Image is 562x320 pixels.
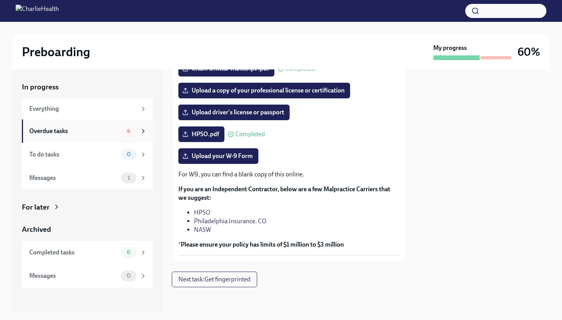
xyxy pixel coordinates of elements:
label: Upload driver's license or passport [178,105,290,120]
a: To do tasks0 [22,143,153,166]
h2: Preboarding [22,44,90,60]
span: Upload your W-9 Form [184,152,253,160]
span: 6 [122,249,135,255]
span: 0 [122,151,135,157]
div: Messages [29,174,118,182]
a: HPSO [194,209,210,216]
strong: My progress [433,44,467,52]
span: Upload driver's license or passport [184,108,284,116]
a: Philadelphia Insurance. CO [194,217,267,225]
button: Next task:Get fingerprinted [172,272,257,287]
span: 4 [122,128,135,134]
div: For later [22,202,50,212]
a: Overdue tasks4 [22,119,153,143]
div: Completed tasks [29,248,118,257]
span: Next task : Get fingerprinted [178,276,251,283]
img: CharlieHealth [16,5,59,17]
a: Archived [22,224,153,235]
a: In progress [22,82,153,92]
a: Everything [22,98,153,119]
a: NASW [194,226,211,233]
a: For later [22,202,153,212]
a: Completed tasks6 [22,241,153,264]
span: HPSO.pdf [184,130,219,138]
div: To do tasks [29,150,118,159]
span: 0 [122,273,135,279]
a: Messages1 [22,166,153,190]
div: Everything [29,105,137,113]
strong: If you are an Independent Contractor, below are a few Malpractice Carriers that we suggest: [178,185,390,201]
span: 1 [123,175,135,181]
div: Messages [29,272,118,280]
p: For W9, you can find a blank copy of this online. [178,170,399,179]
label: Upload a copy of your professional license or certification [178,83,350,98]
a: Messages0 [22,264,153,288]
strong: Please ensure your policy has limits of $1 million to $3 million [181,241,344,248]
label: Upload your W-9 Form [178,148,258,164]
label: HPSO.pdf [178,126,224,142]
h3: 60% [518,45,540,59]
span: Upload a copy of your professional license or certification [184,87,345,94]
span: Completed [285,66,315,72]
div: Overdue tasks [29,127,118,135]
span: Completed [235,131,265,137]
